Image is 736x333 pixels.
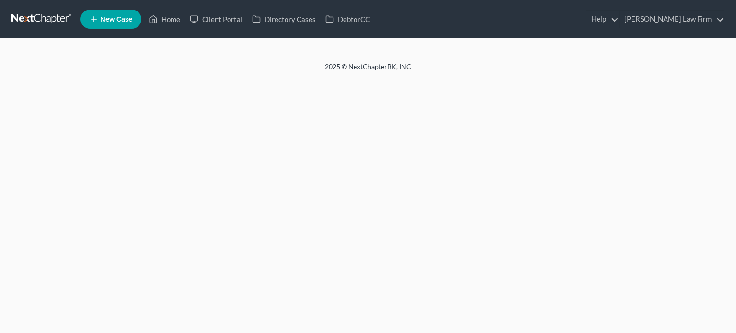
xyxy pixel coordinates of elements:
new-legal-case-button: New Case [80,10,141,29]
a: DebtorCC [321,11,375,28]
a: Directory Cases [247,11,321,28]
div: 2025 © NextChapterBK, INC [95,62,641,79]
a: Home [144,11,185,28]
a: [PERSON_NAME] Law Firm [620,11,724,28]
a: Client Portal [185,11,247,28]
a: Help [586,11,619,28]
